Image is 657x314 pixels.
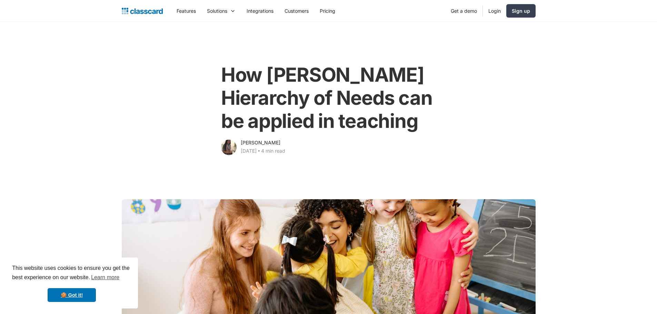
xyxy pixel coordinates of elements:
[241,139,280,147] div: [PERSON_NAME]
[241,147,257,155] div: [DATE]
[257,147,261,156] div: ‧
[483,3,506,19] a: Login
[171,3,201,19] a: Features
[241,3,279,19] a: Integrations
[122,6,163,16] a: home
[207,7,227,14] div: Solutions
[261,147,285,155] div: 4 min read
[512,7,530,14] div: Sign up
[314,3,341,19] a: Pricing
[12,264,131,283] span: This website uses cookies to ensure you get the best experience on our website.
[90,272,120,283] a: learn more about cookies
[445,3,482,19] a: Get a demo
[201,3,241,19] div: Solutions
[279,3,314,19] a: Customers
[221,63,436,133] h1: How [PERSON_NAME] Hierarchy of Needs can be applied in teaching
[506,4,536,18] a: Sign up
[48,288,96,302] a: dismiss cookie message
[6,257,138,308] div: cookieconsent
